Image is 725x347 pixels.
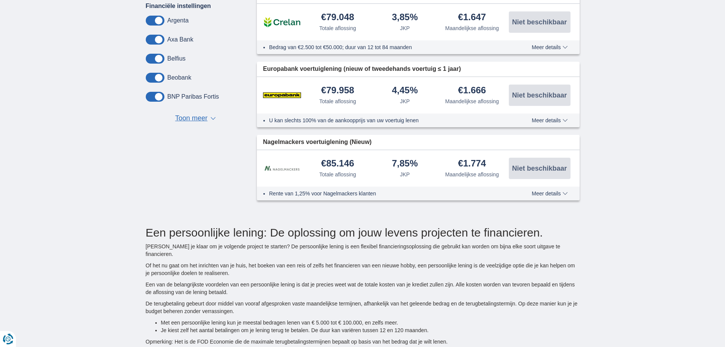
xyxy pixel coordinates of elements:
div: Totale aflossing [319,171,356,178]
button: Niet beschikbaar [509,11,570,33]
div: JKP [400,171,410,178]
button: Meer details [526,44,573,50]
button: Niet beschikbaar [509,85,570,106]
button: Meer details [526,190,573,197]
div: Maandelijkse aflossing [445,24,499,32]
img: product.pl.alt Nagelmackers [263,159,301,178]
span: Toon meer [175,114,207,123]
li: Rente van 1,25% voor Nagelmackers klanten [269,190,504,197]
div: €1.774 [458,159,486,169]
p: Een van de belangrijkste voordelen van een persoonlijke lening is dat je precies weet wat de tota... [146,281,580,296]
p: De terugbetaling gebeurt door middel van vooraf afgesproken vaste maandelijkse termijnen, afhanke... [146,300,580,315]
label: Argenta [167,17,189,24]
label: Beobank [167,74,191,81]
div: 3,85% [392,13,418,23]
div: JKP [400,24,410,32]
div: Maandelijkse aflossing [445,98,499,105]
span: Europabank voertuiglening (nieuw of tweedehands voertuig ≤ 1 jaar) [263,65,461,74]
img: product.pl.alt Europabank [263,86,301,105]
button: Toon meer ▼ [173,113,218,124]
div: JKP [400,98,410,105]
button: Meer details [526,117,573,123]
label: Axa Bank [167,36,193,43]
div: Totale aflossing [319,24,356,32]
li: Je kiest zelf het aantal betalingen om je lening terug te betalen. De duur kan variëren tussen 12... [161,326,580,334]
span: Meer details [532,118,567,123]
div: €85.146 [321,159,354,169]
li: Met een persoonlijke lening kun je meestal bedragen lenen van € 5.000 tot € 100.000, en zelfs meer. [161,319,580,326]
li: U kan slechts 100% van de aankoopprijs van uw voertuig lenen [269,117,504,124]
div: €1.666 [458,86,486,96]
li: Bedrag van €2.500 tot €50.000; duur van 12 tot 84 maanden [269,43,504,51]
span: Meer details [532,45,567,50]
div: Maandelijkse aflossing [445,171,499,178]
div: 7,85% [392,159,418,169]
label: Belfius [167,55,186,62]
p: Opmerking: Het is de FOD Economie die de maximale terugbetalingstermijnen bepaalt op basis van he... [146,338,580,345]
span: Niet beschikbaar [512,19,567,26]
div: 4,45% [392,86,418,96]
button: Niet beschikbaar [509,158,570,179]
div: Totale aflossing [319,98,356,105]
span: Niet beschikbaar [512,165,567,172]
label: BNP Paribas Fortis [167,93,219,100]
div: €79.958 [321,86,354,96]
span: Meer details [532,191,567,196]
span: Nagelmackers voertuiglening (Nieuw) [263,138,371,147]
h2: Een persoonlijke lening: De oplossing om jouw levens projecten te financieren. [146,226,580,239]
div: €1.647 [458,13,486,23]
img: product.pl.alt Crelan [263,13,301,32]
span: ▼ [210,117,216,120]
span: Niet beschikbaar [512,92,567,99]
label: Financiële instellingen [146,3,211,10]
p: [PERSON_NAME] je klaar om je volgende project te starten? De persoonlijke lening is een flexibel ... [146,243,580,258]
div: €79.048 [321,13,354,23]
p: Of het nu gaat om het inrichten van je huis, het boeken van een reis of zelfs het financieren van... [146,262,580,277]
